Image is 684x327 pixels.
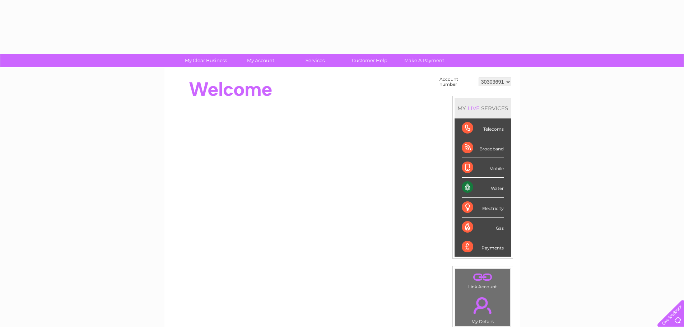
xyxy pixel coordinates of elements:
div: Telecoms [462,118,504,138]
td: My Details [455,291,511,326]
div: Gas [462,218,504,237]
div: Broadband [462,138,504,158]
a: My Account [231,54,290,67]
a: Make A Payment [395,54,454,67]
a: . [457,293,508,318]
a: My Clear Business [176,54,236,67]
div: Electricity [462,198,504,218]
div: LIVE [466,105,481,112]
a: Customer Help [340,54,399,67]
div: Water [462,178,504,197]
div: Mobile [462,158,504,178]
a: . [457,271,508,283]
div: MY SERVICES [455,98,511,118]
td: Account number [438,75,477,89]
div: Payments [462,237,504,257]
a: Services [285,54,345,67]
td: Link Account [455,268,511,291]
